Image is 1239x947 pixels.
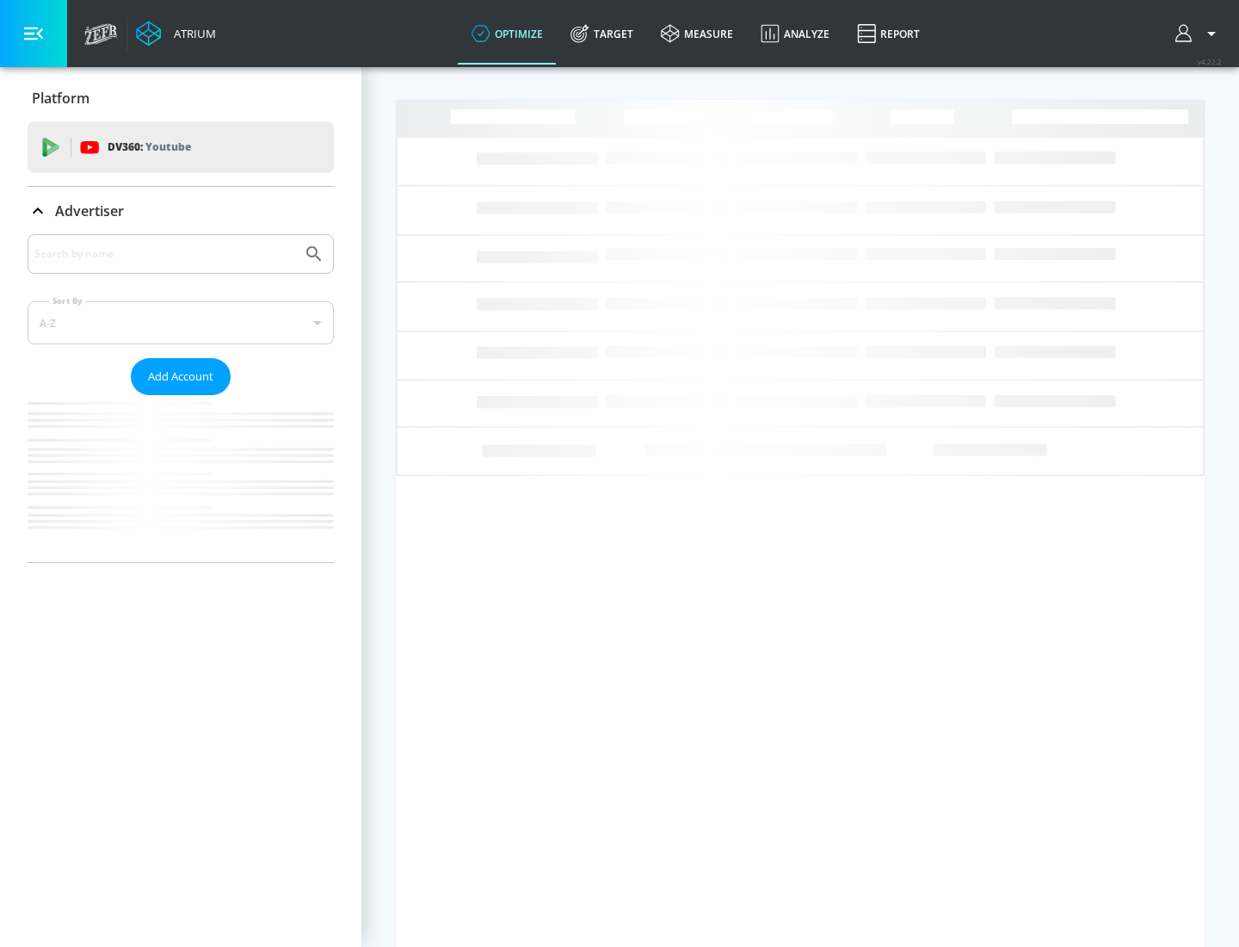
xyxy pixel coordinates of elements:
a: Report [843,3,934,65]
button: Add Account [131,358,231,395]
p: Advertiser [55,201,124,220]
a: measure [647,3,747,65]
a: Target [557,3,647,65]
div: Platform [28,74,334,122]
span: v 4.22.2 [1198,57,1222,66]
nav: list of Advertiser [28,395,334,562]
div: Advertiser [28,187,334,235]
span: Add Account [148,367,213,387]
a: optimize [458,3,557,65]
p: Platform [32,89,89,108]
div: DV360: Youtube [28,121,334,173]
a: Atrium [136,21,216,46]
p: DV360: [108,138,191,157]
div: A-Z [28,301,334,344]
a: Analyze [747,3,843,65]
div: Advertiser [28,234,334,562]
input: Search by name [34,243,295,265]
div: Atrium [167,26,216,41]
label: Sort By [49,295,86,306]
p: Youtube [145,138,191,156]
